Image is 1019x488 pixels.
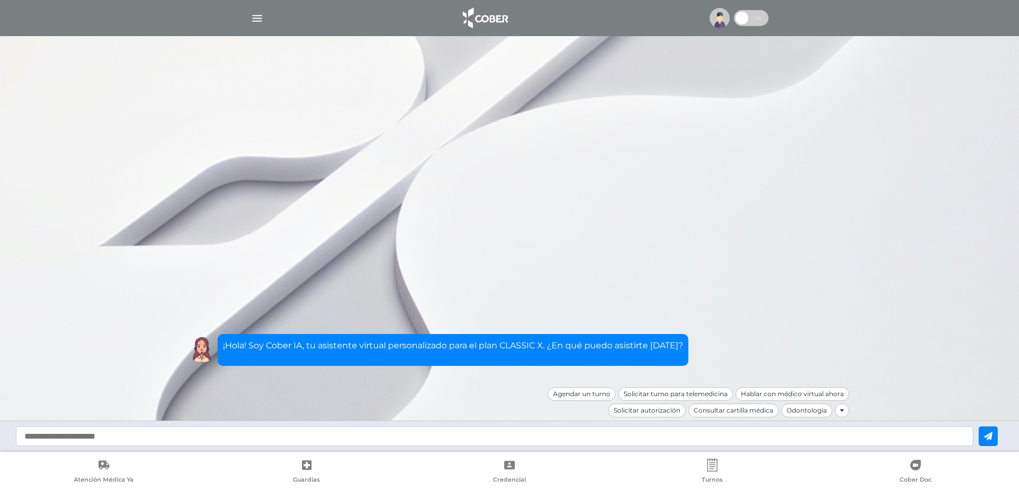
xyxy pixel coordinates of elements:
span: Atención Médica Ya [74,476,134,485]
span: Turnos [702,476,723,485]
img: logo_cober_home-white.png [457,5,513,31]
div: Odontología [781,404,832,417]
div: Solicitar turno para telemedicina [618,387,733,401]
img: Cober_menu-lines-white.svg [251,12,264,25]
span: Credencial [493,476,526,485]
div: Consultar cartilla médica [688,404,779,417]
a: Turnos [611,459,814,486]
img: profile-placeholder.svg [710,8,730,28]
div: Solicitar autorización [608,404,686,417]
a: Credencial [408,459,611,486]
div: Hablar con médico virtual ahora [736,387,849,401]
img: Cober IA [188,337,215,363]
a: Cober Doc [814,459,1017,486]
span: Guardias [293,476,320,485]
p: ¡Hola! Soy Cober IA, tu asistente virtual personalizado para el plan CLASSIC X. ¿En qué puedo asi... [223,339,683,352]
div: Agendar un turno [548,387,616,401]
a: Guardias [205,459,408,486]
span: Cober Doc [900,476,931,485]
a: Atención Médica Ya [2,459,205,486]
